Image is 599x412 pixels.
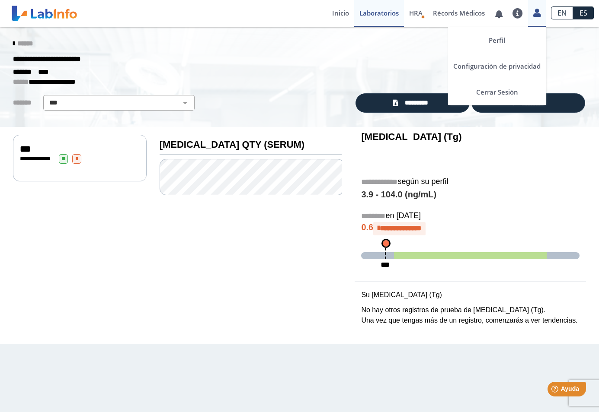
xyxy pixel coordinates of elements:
iframe: Help widget launcher [522,378,589,402]
p: Su [MEDICAL_DATA] (Tg) [361,290,580,300]
b: [MEDICAL_DATA] QTY (SERUM) [160,139,304,150]
a: ES [573,6,594,19]
h5: en [DATE] [361,211,580,221]
h4: 0.6 [361,222,580,235]
span: HRA [409,9,423,17]
p: No hay otros registros de prueba de [MEDICAL_DATA] (Tg). Una vez que tengas más de un registro, c... [361,305,580,326]
b: [MEDICAL_DATA] (Tg) [361,131,461,142]
a: Perfil [448,27,546,53]
h5: según su perfil [361,177,580,187]
a: Configuración de privacidad [448,53,546,79]
a: EN [551,6,573,19]
a: Cerrar Sesión [448,79,546,105]
h4: 3.9 - 104.0 (ng/mL) [361,190,580,200]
